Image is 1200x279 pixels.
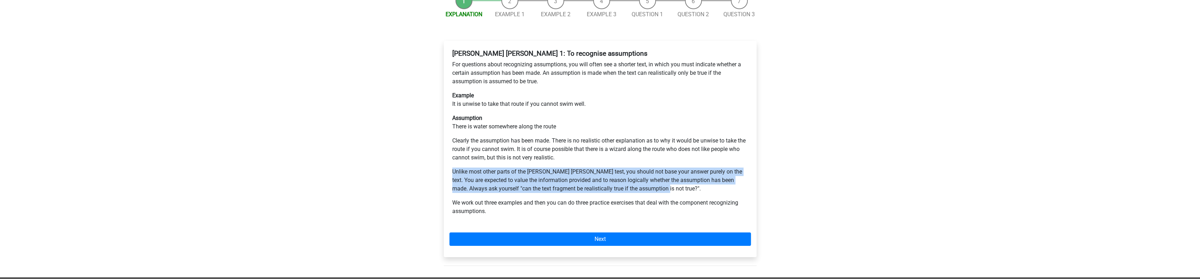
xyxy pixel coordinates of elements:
[452,91,748,108] p: It is unwise to take that route if you cannot swim well.
[452,49,647,57] b: [PERSON_NAME] [PERSON_NAME] 1: To recognise assumptions
[446,11,482,18] a: Explanation
[541,11,571,18] a: Example 2
[495,11,525,18] a: Example 1
[452,92,474,99] b: Example
[449,232,751,246] a: Next
[677,11,709,18] a: Question 2
[452,199,748,216] p: We work out three examples and then you can do three practice exercises that deal with the compon...
[452,115,482,121] b: Assumption
[723,11,755,18] a: Question 3
[632,11,663,18] a: Question 1
[452,137,748,162] p: Clearly the assumption has been made. There is no realistic other explanation as to why it would ...
[587,11,616,18] a: Example 3
[452,60,748,86] p: For questions about recognizing assumptions, you will often see a shorter text, in which you must...
[452,114,748,131] p: There is water somewhere along the route
[452,168,748,193] p: Unlike most other parts of the [PERSON_NAME] [PERSON_NAME] test, you should not base your answer ...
